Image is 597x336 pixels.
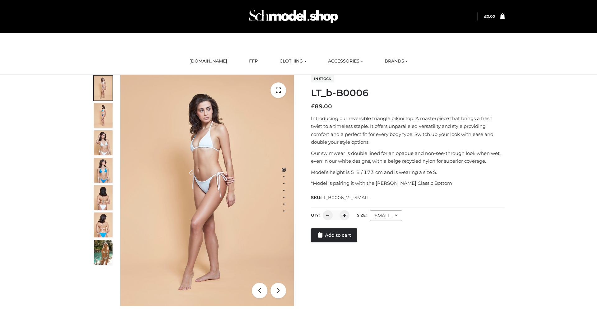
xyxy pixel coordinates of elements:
img: ArielClassicBikiniTop_CloudNine_AzureSky_OW114ECO_3-scaled.jpg [94,130,113,155]
div: SMALL [370,210,402,221]
a: £0.00 [484,14,495,19]
img: ArielClassicBikiniTop_CloudNine_AzureSky_OW114ECO_1 [120,75,294,306]
label: QTY: [311,213,320,217]
img: Schmodel Admin 964 [247,4,340,29]
img: ArielClassicBikiniTop_CloudNine_AzureSky_OW114ECO_2-scaled.jpg [94,103,113,128]
img: ArielClassicBikiniTop_CloudNine_AzureSky_OW114ECO_4-scaled.jpg [94,158,113,183]
h1: LT_b-B0006 [311,87,505,99]
p: *Model is pairing it with the [PERSON_NAME] Classic Bottom [311,179,505,187]
a: FFP [244,54,262,68]
img: ArielClassicBikiniTop_CloudNine_AzureSky_OW114ECO_1-scaled.jpg [94,76,113,100]
label: Size: [357,213,367,217]
span: In stock [311,75,334,82]
p: Our swimwear is double lined for an opaque and non-see-through look when wet, even in our white d... [311,149,505,165]
bdi: 0.00 [484,14,495,19]
span: £ [484,14,487,19]
span: LT_B0006_2-_-SMALL [321,195,370,200]
img: Arieltop_CloudNine_AzureSky2.jpg [94,240,113,265]
a: ACCESSORIES [323,54,368,68]
bdi: 89.00 [311,103,332,110]
p: Introducing our reversible triangle bikini top. A masterpiece that brings a fresh twist to a time... [311,114,505,146]
img: ArielClassicBikiniTop_CloudNine_AzureSky_OW114ECO_7-scaled.jpg [94,185,113,210]
img: ArielClassicBikiniTop_CloudNine_AzureSky_OW114ECO_8-scaled.jpg [94,212,113,237]
span: SKU: [311,194,370,201]
p: Model’s height is 5 ‘8 / 173 cm and is wearing a size S. [311,168,505,176]
a: Add to cart [311,228,357,242]
span: £ [311,103,315,110]
a: [DOMAIN_NAME] [185,54,232,68]
a: CLOTHING [275,54,311,68]
a: BRANDS [380,54,412,68]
